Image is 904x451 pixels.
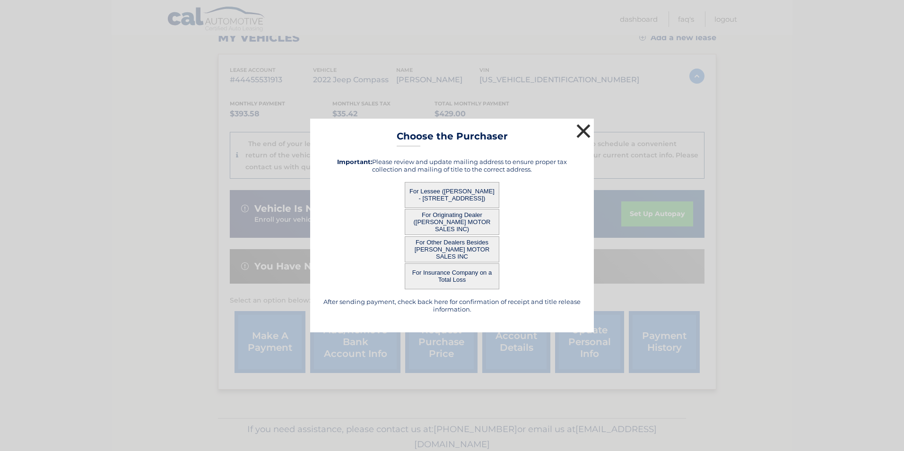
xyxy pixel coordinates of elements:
button: For Originating Dealer ([PERSON_NAME] MOTOR SALES INC) [405,209,499,235]
h5: After sending payment, check back here for confirmation of receipt and title release information. [322,298,582,313]
h5: Please review and update mailing address to ensure proper tax collection and mailing of title to ... [322,158,582,173]
button: For Other Dealers Besides [PERSON_NAME] MOTOR SALES INC [405,236,499,262]
strong: Important: [337,158,372,165]
h3: Choose the Purchaser [397,130,508,147]
button: × [574,121,593,140]
button: For Lessee ([PERSON_NAME] - [STREET_ADDRESS]) [405,182,499,208]
button: For Insurance Company on a Total Loss [405,263,499,289]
